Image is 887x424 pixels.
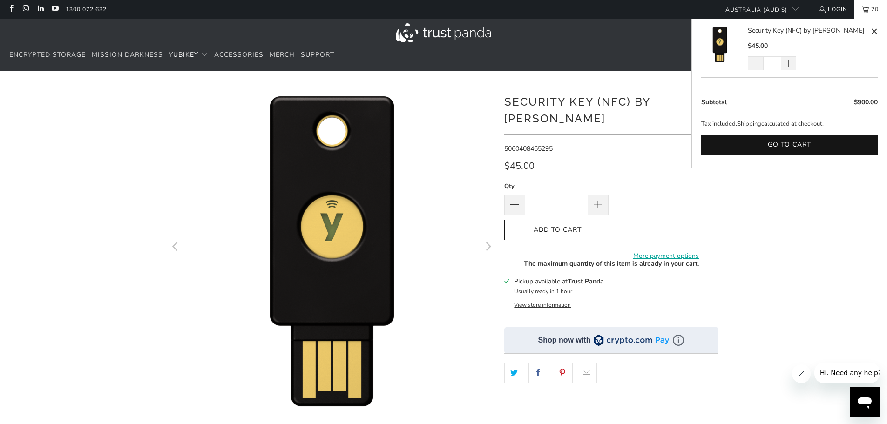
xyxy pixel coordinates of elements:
a: Security Key (NFC) by Yubico [701,26,748,70]
span: Subtotal [701,98,727,107]
h1: Security Key (NFC) by [PERSON_NAME] [504,92,718,127]
a: Support [301,44,334,66]
a: Share this on Twitter [504,363,524,383]
p: The maximum quantity of this item is already in your cart. [504,259,718,269]
a: Share this on Pinterest [553,363,573,383]
span: Merch [270,50,295,59]
b: Trust Panda [568,277,604,286]
span: Mission Darkness [92,50,163,59]
span: YubiKey [169,50,198,59]
a: Login [818,4,847,14]
span: $900.00 [854,98,878,107]
span: $45.00 [748,41,768,50]
span: Support [301,50,334,59]
span: 5060408465295 [504,144,553,153]
nav: Translation missing: en.navigation.header.main_nav [9,44,334,66]
span: Add to Cart [514,226,602,234]
button: Add to Cart [504,220,611,241]
a: Share this on Facebook [528,363,548,383]
a: Trust Panda Australia on Facebook [7,6,15,13]
a: Mission Darkness [92,44,163,66]
a: Encrypted Storage [9,44,86,66]
button: Previous [169,85,183,411]
button: Next [481,85,495,411]
button: View store information [514,301,571,309]
a: Security Key (NFC) by Yubico - Trust Panda [169,85,495,411]
p: Tax included. calculated at checkout. [701,119,878,129]
img: Security Key (NFC) by Yubico [701,26,738,63]
a: Trust Panda Australia on Instagram [21,6,29,13]
iframe: Message from company [814,363,880,383]
iframe: Button to launch messaging window [850,387,880,417]
a: Email this to a friend [577,363,597,383]
span: Hi. Need any help? [6,7,67,14]
a: Shipping [737,119,761,129]
label: Qty [504,181,609,191]
span: $45.00 [504,160,535,172]
div: Shop now with [538,335,591,345]
a: Security Key (NFC) by [PERSON_NAME] [748,26,868,36]
a: Trust Panda Australia on YouTube [51,6,59,13]
small: Usually ready in 1 hour [514,288,572,295]
a: Merch [270,44,295,66]
a: Accessories [214,44,264,66]
img: Trust Panda Australia [396,23,491,42]
button: Go to cart [701,135,878,155]
iframe: Close message [792,364,811,383]
h3: Pickup available at [514,276,604,286]
span: Encrypted Storage [9,50,86,59]
span: Accessories [214,50,264,59]
summary: YubiKey [169,44,208,66]
a: Trust Panda Australia on LinkedIn [36,6,44,13]
a: More payment options [614,251,718,261]
a: 1300 072 632 [66,4,107,14]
